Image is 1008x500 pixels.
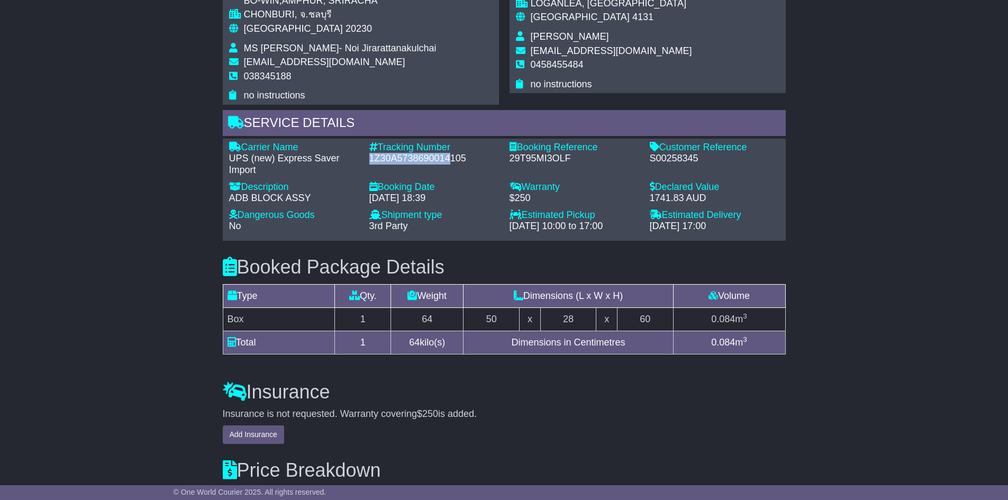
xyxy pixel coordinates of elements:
div: Tracking Number [369,142,499,153]
sup: 3 [743,312,747,320]
td: x [596,307,617,331]
sup: 3 [743,335,747,343]
h3: Booked Package Details [223,257,786,278]
td: Qty. [335,284,391,307]
td: Dimensions (L x W x H) [464,284,673,307]
span: [PERSON_NAME] [531,31,609,42]
div: Customer Reference [650,142,779,153]
div: Booking Date [369,181,499,193]
div: Warranty [510,181,639,193]
span: 0.084 [711,314,735,324]
div: Declared Value [650,181,779,193]
span: 20230 [346,23,372,34]
td: Type [223,284,335,307]
div: Description [229,181,359,193]
span: [GEOGRAPHIC_DATA] [244,23,343,34]
div: Booking Reference [510,142,639,153]
span: 4131 [632,12,653,22]
div: Dangerous Goods [229,210,359,221]
span: no instructions [244,90,305,101]
div: [DATE] 17:00 [650,221,779,232]
span: 3rd Party [369,221,408,231]
span: [EMAIL_ADDRESS][DOMAIN_NAME] [531,46,692,56]
td: Weight [391,284,464,307]
td: 28 [540,307,596,331]
h3: Price Breakdown [223,460,786,481]
span: $250 [417,408,438,419]
td: Volume [673,284,785,307]
td: 50 [464,307,520,331]
td: 60 [617,307,673,331]
td: m [673,331,785,354]
div: Service Details [223,110,786,139]
div: UPS (new) Express Saver Import [229,153,359,176]
div: Estimated Pickup [510,210,639,221]
div: Estimated Delivery [650,210,779,221]
span: MS [PERSON_NAME]- Noi Jirarattanakulchai [244,43,437,53]
span: 64 [409,337,420,348]
div: Insurance is not requested. Warranty covering is added. [223,408,786,420]
span: [EMAIL_ADDRESS][DOMAIN_NAME] [244,57,405,67]
button: Add Insurance [223,425,284,444]
span: 0458455484 [531,59,584,70]
span: © One World Courier 2025. All rights reserved. [174,488,326,496]
div: 1Z30A5738690014105 [369,153,499,165]
div: CHONBURI, จ.ชลบุรี [244,9,437,21]
td: 1 [335,331,391,354]
td: Total [223,331,335,354]
span: no instructions [531,79,592,89]
td: m [673,307,785,331]
div: $250 [510,193,639,204]
td: Dimensions in Centimetres [464,331,673,354]
div: 29T95MI3OLF [510,153,639,165]
span: 0.084 [711,337,735,348]
div: S00258345 [650,153,779,165]
td: 64 [391,307,464,331]
span: [GEOGRAPHIC_DATA] [531,12,630,22]
td: x [520,307,540,331]
td: 1 [335,307,391,331]
td: Box [223,307,335,331]
h3: Insurance [223,381,786,403]
span: No [229,221,241,231]
td: kilo(s) [391,331,464,354]
div: [DATE] 10:00 to 17:00 [510,221,639,232]
div: 1741.83 AUD [650,193,779,204]
div: [DATE] 18:39 [369,193,499,204]
div: ADB BLOCK ASSY [229,193,359,204]
div: Carrier Name [229,142,359,153]
div: Shipment type [369,210,499,221]
span: 038345188 [244,71,292,81]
